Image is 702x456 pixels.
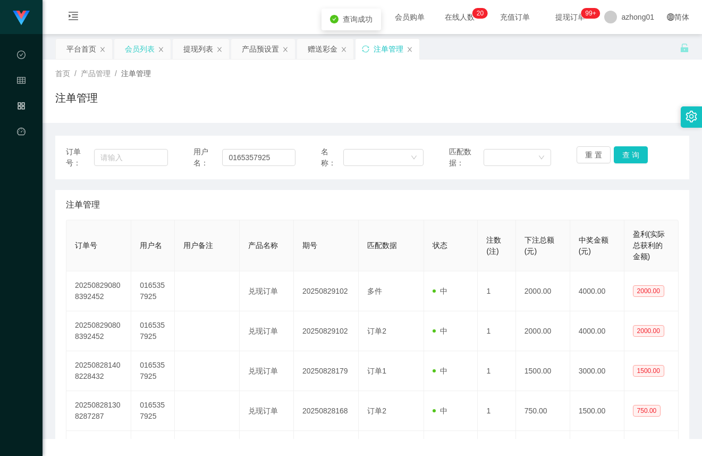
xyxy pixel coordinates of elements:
[367,407,386,415] span: 订单2
[633,285,664,297] span: 2000.00
[495,13,535,21] span: 充值订单
[75,241,97,250] span: 订单号
[17,46,26,67] i: 图标: check-circle-o
[66,271,131,311] td: 202508290808392452
[374,39,403,59] div: 注单管理
[579,236,608,255] span: 中奖金额(元)
[581,8,600,19] sup: 1016
[121,69,151,78] span: 注单管理
[66,39,96,59] div: 平台首页
[633,405,661,417] span: 750.00
[17,77,26,171] span: 会员管理
[614,146,648,163] button: 查 询
[55,1,91,35] i: 图标: menu-unfold
[667,13,674,21] i: 图标: global
[294,271,359,311] td: 20250829102
[407,46,413,53] i: 图标: close
[633,365,664,377] span: 1500.00
[477,8,480,19] p: 2
[570,271,624,311] td: 4000.00
[17,97,26,118] i: 图标: appstore-o
[570,311,624,351] td: 4000.00
[240,391,294,431] td: 兑现订单
[686,111,697,122] i: 图标: setting
[140,241,162,250] span: 用户名
[516,271,570,311] td: 2000.00
[330,15,339,23] i: icon: check-circle
[449,146,484,169] span: 匹配数据：
[158,46,164,53] i: 图标: close
[125,39,155,59] div: 会员列表
[240,311,294,351] td: 兑现订单
[478,391,515,431] td: 1
[516,311,570,351] td: 2000.00
[94,149,168,166] input: 请输入
[478,271,515,311] td: 1
[439,13,480,21] span: 在线人数
[248,241,278,250] span: 产品名称
[486,236,501,255] span: 注数(注)
[538,154,545,162] i: 图标: down
[51,415,693,426] div: 2021
[633,325,664,337] span: 2000.00
[367,287,382,295] span: 多件
[242,39,279,59] div: 产品预设置
[294,391,359,431] td: 20250828168
[343,15,373,23] span: 查询成功
[516,351,570,391] td: 1500.00
[55,90,98,106] h1: 注单管理
[193,146,222,169] span: 用户名：
[294,311,359,351] td: 20250829102
[633,230,665,261] span: 盈利(实际总获利的金额)
[17,102,26,197] span: 产品管理
[81,69,111,78] span: 产品管理
[550,13,590,21] span: 提现订单
[478,351,515,391] td: 1
[13,11,30,26] img: logo.9652507e.png
[367,327,386,335] span: 订单2
[433,287,447,295] span: 中
[362,45,369,53] i: 图标: sync
[525,236,554,255] span: 下注总额(元)
[66,146,94,169] span: 订单号：
[131,311,175,351] td: 0165357925
[433,367,447,375] span: 中
[66,198,100,211] span: 注单管理
[516,391,570,431] td: 750.00
[321,146,343,169] span: 名称：
[433,327,447,335] span: 中
[367,241,397,250] span: 匹配数据
[480,8,484,19] p: 0
[183,241,213,250] span: 用户备注
[570,351,624,391] td: 3000.00
[478,311,515,351] td: 1
[577,146,611,163] button: 重 置
[302,241,317,250] span: 期号
[240,271,294,311] td: 兑现订单
[282,46,289,53] i: 图标: close
[66,391,131,431] td: 202508281308287287
[411,154,417,162] i: 图标: down
[115,69,117,78] span: /
[341,46,347,53] i: 图标: close
[131,391,175,431] td: 0165357925
[216,46,223,53] i: 图标: close
[74,69,77,78] span: /
[66,351,131,391] td: 202508281408228432
[570,391,624,431] td: 1500.00
[433,241,447,250] span: 状态
[240,351,294,391] td: 兑现订单
[55,69,70,78] span: 首页
[308,39,337,59] div: 赠送彩金
[433,407,447,415] span: 中
[17,121,26,229] a: 图标: dashboard平台首页
[680,43,689,53] i: 图标: unlock
[222,149,295,166] input: 请输入
[99,46,106,53] i: 图标: close
[472,8,488,19] sup: 20
[131,271,175,311] td: 0165357925
[131,351,175,391] td: 0165357925
[183,39,213,59] div: 提现列表
[17,51,26,146] span: 数据中心
[66,311,131,351] td: 202508290808392452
